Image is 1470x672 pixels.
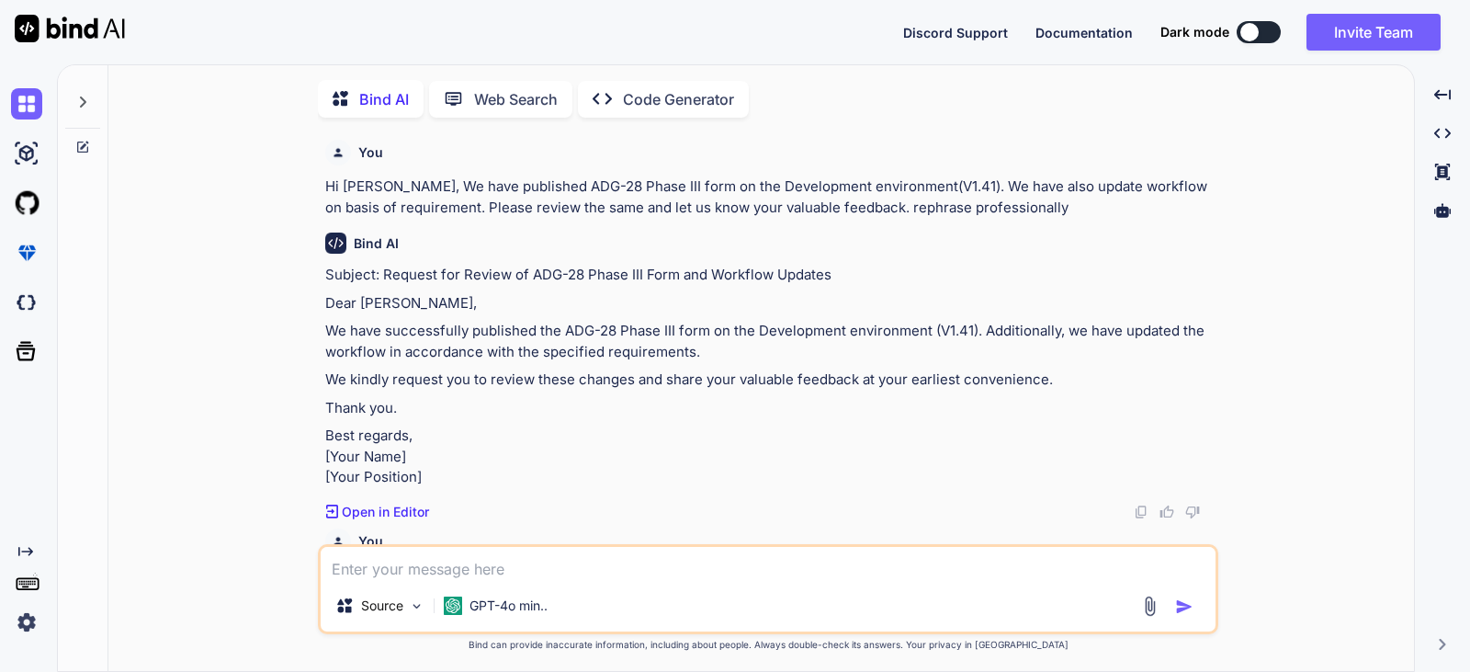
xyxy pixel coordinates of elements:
[325,370,1215,391] p: We kindly request you to review these changes and share your valuable feedback at your earliest c...
[469,597,548,615] p: GPT-4o min..
[325,321,1215,362] p: We have successfully published the ADG-28 Phase III form on the Development environment (V1.41). ...
[1139,596,1160,617] img: attachment
[359,88,409,110] p: Bind AI
[1306,14,1441,51] button: Invite Team
[903,23,1008,42] button: Discord Support
[1035,23,1133,42] button: Documentation
[358,143,383,162] h6: You
[325,426,1215,488] p: Best regards, [Your Name] [Your Position]
[903,25,1008,40] span: Discord Support
[358,532,383,551] h6: You
[361,597,403,615] p: Source
[325,293,1215,314] p: Dear [PERSON_NAME],
[1185,505,1200,519] img: dislike
[1159,505,1174,519] img: like
[623,88,734,110] p: Code Generator
[474,88,558,110] p: Web Search
[11,237,42,268] img: premium
[11,607,42,638] img: settings
[1160,23,1229,41] span: Dark mode
[354,234,399,253] h6: Bind AI
[409,598,424,614] img: Pick Models
[15,15,125,42] img: Bind AI
[11,188,42,219] img: githubLight
[325,265,1215,286] p: Subject: Request for Review of ADG-28 Phase III Form and Workflow Updates
[325,398,1215,419] p: Thank you.
[1134,505,1148,519] img: copy
[444,597,462,615] img: GPT-4o mini
[342,503,429,521] p: Open in Editor
[11,287,42,318] img: darkCloudIdeIcon
[1175,598,1193,616] img: icon
[11,88,42,120] img: chat
[325,177,1215,218] p: Hi [PERSON_NAME], We have published ADG-28 Phase III form on the Development environment(V1.41). ...
[318,638,1218,652] p: Bind can provide inaccurate information, including about people. Always double-check its answers....
[1035,25,1133,40] span: Documentation
[11,138,42,169] img: ai-studio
